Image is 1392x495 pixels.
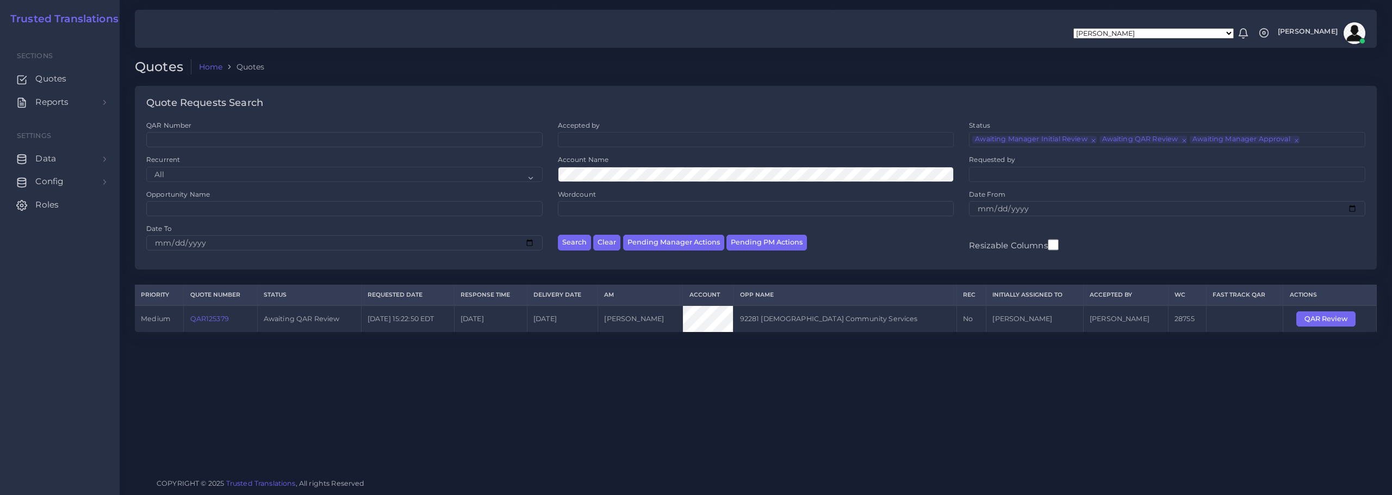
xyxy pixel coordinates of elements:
[956,305,986,332] td: No
[8,147,111,170] a: Data
[558,121,600,130] label: Accepted by
[956,285,986,305] th: REC
[1272,22,1369,44] a: [PERSON_NAME]avatar
[361,305,454,332] td: [DATE] 15:22:50 EDT
[8,170,111,193] a: Config
[296,478,365,489] span: , All rights Reserved
[257,285,361,305] th: Status
[184,285,257,305] th: Quote Number
[1168,285,1206,305] th: WC
[1083,305,1168,332] td: [PERSON_NAME]
[135,285,184,305] th: Priority
[527,305,598,332] td: [DATE]
[8,193,111,216] a: Roles
[734,305,957,332] td: 92281 [DEMOGRAPHIC_DATA] Community Services
[972,136,1096,143] li: Awaiting Manager Initial Review
[146,224,172,233] label: Date To
[35,153,56,165] span: Data
[683,285,734,305] th: Account
[226,479,296,487] a: Trusted Translations
[35,176,64,187] span: Config
[1168,305,1206,332] td: 28755
[157,478,365,489] span: COPYRIGHT © 2025
[1296,314,1363,322] a: QAR Review
[527,285,598,305] th: Delivery Date
[593,235,620,250] button: Clear
[146,97,263,109] h4: Quote Requests Search
[361,285,454,305] th: Requested Date
[3,13,119,26] a: Trusted Translations
[969,190,1005,199] label: Date From
[986,285,1084,305] th: Initially Assigned to
[35,199,59,211] span: Roles
[1296,311,1356,327] button: QAR Review
[1207,285,1283,305] th: Fast Track QAR
[146,121,191,130] label: QAR Number
[598,305,683,332] td: [PERSON_NAME]
[1278,28,1338,35] span: [PERSON_NAME]
[969,238,1058,252] label: Resizable Columns
[8,67,111,90] a: Quotes
[17,131,51,140] span: Settings
[141,315,170,323] span: medium
[8,91,111,114] a: Reports
[1283,285,1377,305] th: Actions
[623,235,724,250] button: Pending Manager Actions
[35,73,66,85] span: Quotes
[1099,136,1188,143] li: Awaiting QAR Review
[1190,136,1299,143] li: Awaiting Manager Approval
[257,305,361,332] td: Awaiting QAR Review
[146,190,210,199] label: Opportunity Name
[969,121,990,130] label: Status
[598,285,683,305] th: AM
[558,235,591,250] button: Search
[222,61,264,72] li: Quotes
[35,96,69,108] span: Reports
[1344,22,1365,44] img: avatar
[726,235,807,250] button: Pending PM Actions
[1083,285,1168,305] th: Accepted by
[199,61,223,72] a: Home
[454,285,527,305] th: Response Time
[558,190,596,199] label: Wordcount
[190,315,229,323] a: QAR125379
[454,305,527,332] td: [DATE]
[146,155,180,164] label: Recurrent
[17,52,53,60] span: Sections
[135,59,191,75] h2: Quotes
[734,285,957,305] th: Opp Name
[1048,238,1059,252] input: Resizable Columns
[969,155,1015,164] label: Requested by
[558,155,609,164] label: Account Name
[986,305,1084,332] td: [PERSON_NAME]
